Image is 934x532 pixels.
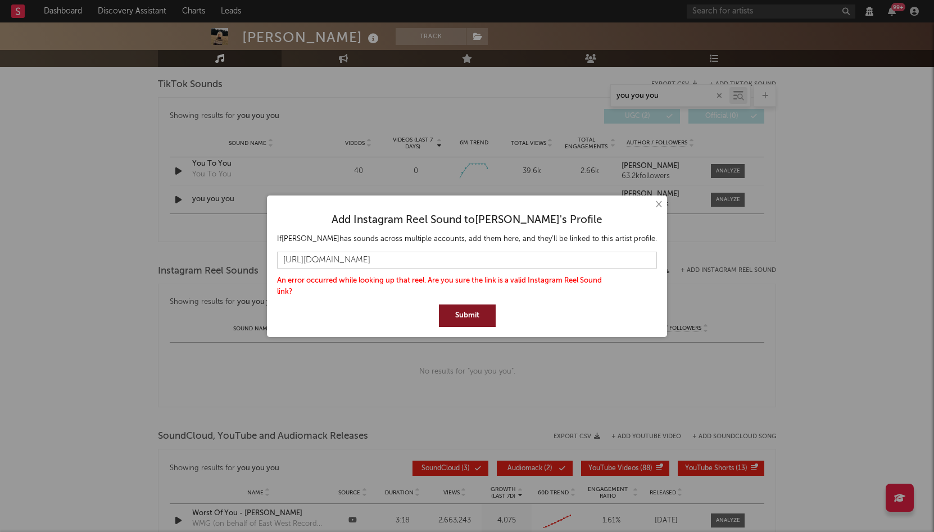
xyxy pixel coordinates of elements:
[652,198,664,211] button: ×
[439,304,496,327] button: Submit
[277,213,657,227] div: Add Instagram Reel Sound to [PERSON_NAME] 's Profile
[277,252,657,269] input: Paste Instagram Reel Sound link here...
[277,275,614,298] div: An error occurred while looking up that reel. Are you sure the link is a valid Instagram Reel Sou...
[277,234,657,245] div: If [PERSON_NAME] has sounds across multiple accounts, add them here, and they'll be linked to thi...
